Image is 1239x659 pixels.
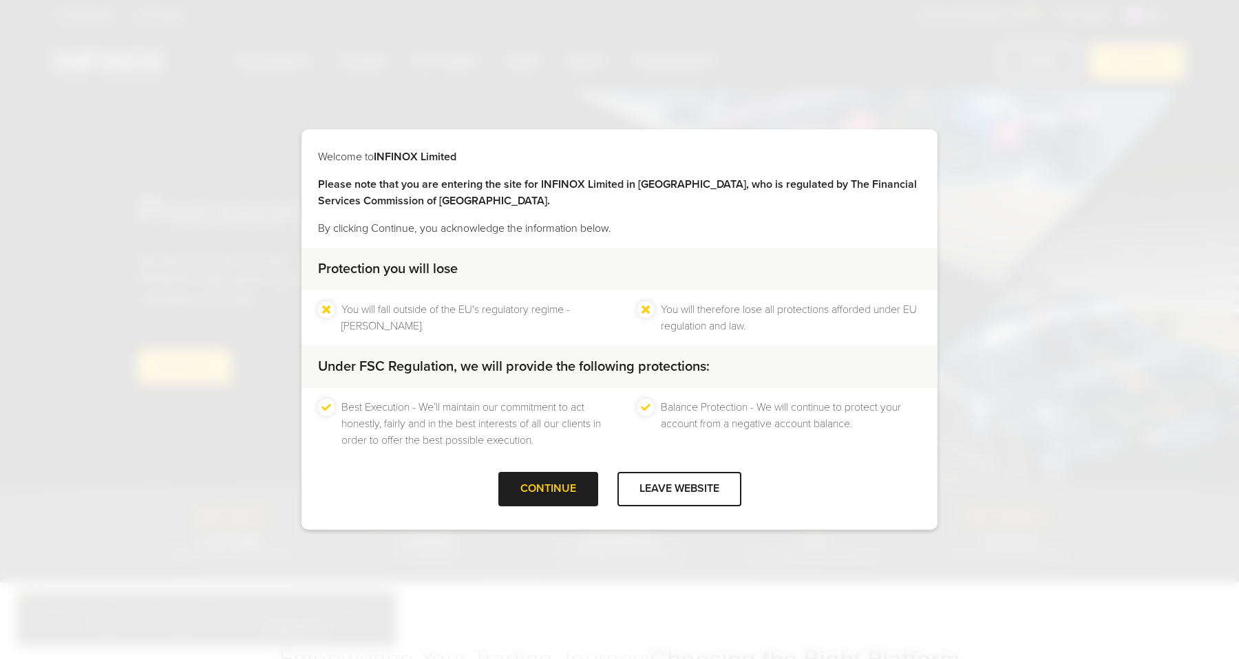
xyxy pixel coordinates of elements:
li: You will fall outside of the EU's regulatory regime - [PERSON_NAME]. [341,301,602,334]
strong: Please note that you are entering the site for INFINOX Limited in [GEOGRAPHIC_DATA], who is regul... [318,177,917,208]
strong: Under FSC Regulation, we will provide the following protections: [318,358,710,375]
strong: Protection you will lose [318,261,458,277]
p: By clicking Continue, you acknowledge the information below. [318,220,921,237]
li: You will therefore lose all protections afforded under EU regulation and law. [661,301,921,334]
strong: INFINOX Limited [374,150,456,164]
div: LEAVE WEBSITE [617,472,741,506]
li: Balance Protection - We will continue to protect your account from a negative account balance. [661,399,921,449]
li: Best Execution - We’ll maintain our commitment to act honestly, fairly and in the best interests ... [341,399,602,449]
p: Welcome to [318,149,921,165]
div: CONTINUE [498,472,598,506]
